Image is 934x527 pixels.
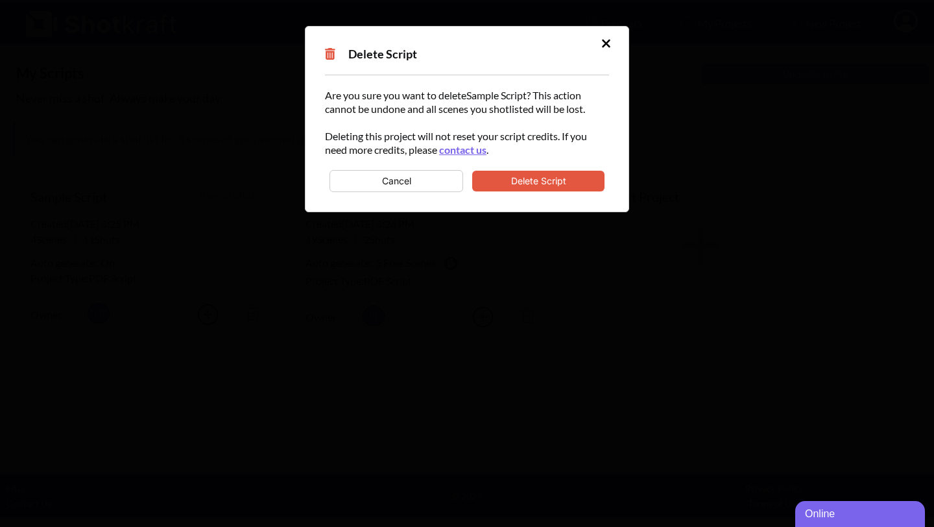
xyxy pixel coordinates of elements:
span: Delete Script [325,47,417,61]
iframe: chat widget [795,498,928,527]
a: contact us [439,143,486,156]
button: Cancel [329,170,463,192]
button: Delete Script [472,171,605,191]
div: Are you sure you want to delete Sample Script ? This action cannot be undone and all scenes you s... [325,88,609,192]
